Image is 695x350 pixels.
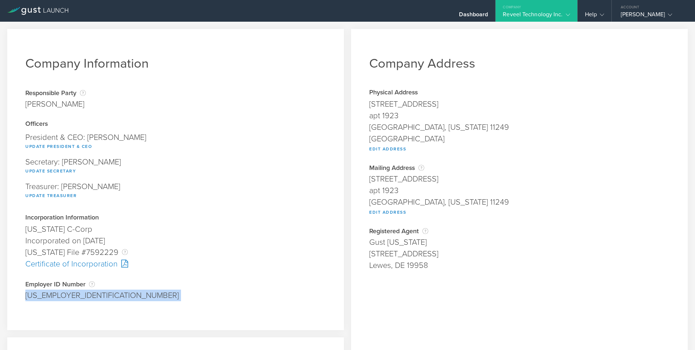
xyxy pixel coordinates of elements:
[25,290,326,301] div: [US_EMPLOYER_IDENTIFICATION_NUMBER]
[369,110,670,121] div: apt 1923
[25,121,326,128] div: Officers
[369,121,670,133] div: [GEOGRAPHIC_DATA], [US_STATE] 11249
[369,248,670,260] div: [STREET_ADDRESS]
[25,247,326,258] div: [US_STATE] File #7592229
[25,179,326,204] div: Treasurer: [PERSON_NAME]
[25,130,326,154] div: President & CEO: [PERSON_NAME]
[369,145,406,153] button: Edit Address
[585,11,604,22] div: Help
[369,227,670,235] div: Registered Agent
[369,196,670,208] div: [GEOGRAPHIC_DATA], [US_STATE] 11249
[369,56,670,71] h1: Company Address
[369,164,670,171] div: Mailing Address
[25,56,326,71] h1: Company Information
[503,11,570,22] div: Reveel Technology Inc.
[25,191,77,200] button: Update Treasurer
[621,11,682,22] div: [PERSON_NAME]
[369,173,670,185] div: [STREET_ADDRESS]
[369,89,670,97] div: Physical Address
[25,142,92,151] button: Update President & CEO
[25,223,326,235] div: [US_STATE] C-Corp
[25,89,86,97] div: Responsible Party
[25,98,86,110] div: [PERSON_NAME]
[369,185,670,196] div: apt 1923
[369,260,670,271] div: Lewes, DE 19958
[25,258,326,270] div: Certificate of Incorporation
[25,154,326,179] div: Secretary: [PERSON_NAME]
[25,235,326,247] div: Incorporated on [DATE]
[25,214,326,222] div: Incorporation Information
[369,208,406,217] button: Edit Address
[369,98,670,110] div: [STREET_ADDRESS]
[25,167,76,175] button: Update Secretary
[369,236,670,248] div: Gust [US_STATE]
[369,133,670,145] div: [GEOGRAPHIC_DATA]
[459,11,488,22] div: Dashboard
[25,281,326,288] div: Employer ID Number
